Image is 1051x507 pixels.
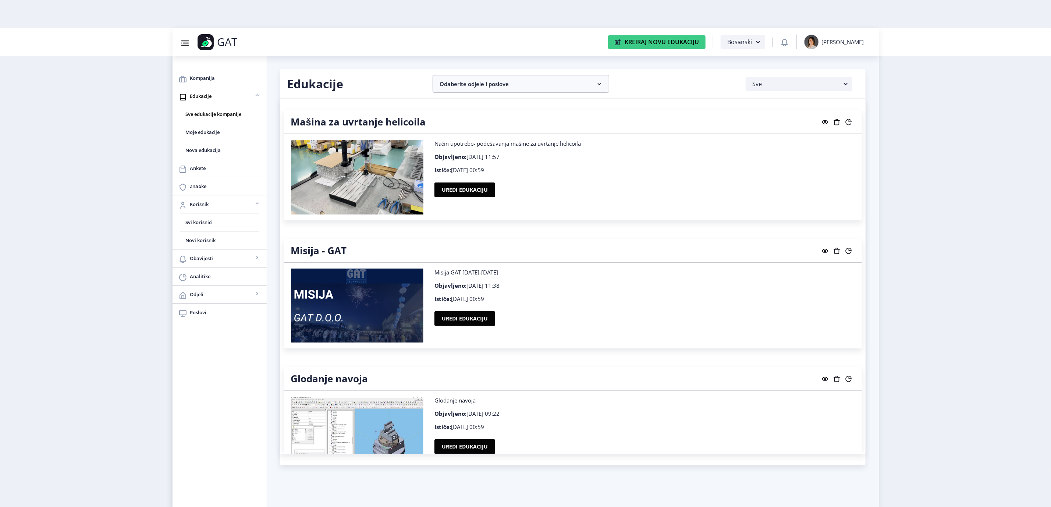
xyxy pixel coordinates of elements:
a: Svi korisnici [180,213,259,231]
a: Analitike [173,267,267,285]
span: Analitike [190,272,261,281]
button: Bosanski [721,35,765,49]
a: Edukacije [173,87,267,105]
div: [PERSON_NAME] [822,38,864,46]
a: Obavijesti [173,249,267,267]
b: Ističe: [434,166,451,174]
a: Ankete [173,159,267,177]
p: Misija GAT [DATE]-[DATE] [434,269,855,276]
span: Svi korisnici [186,218,253,227]
a: Odjeli [173,286,267,303]
h4: Mašina za uvrtanje helicoila [291,116,426,128]
span: Korisnik [190,200,253,209]
span: Obavijesti [190,254,253,263]
nb-accordion-item-header: Odaberite odjele i poslove [433,75,609,93]
b: Ističe: [434,295,451,302]
a: Sve edukacije kompanije [180,105,259,123]
button: Kreiraj Novu Edukaciju [608,35,706,49]
a: Novi korisnik [180,231,259,249]
a: Nova edukacija [180,141,259,159]
button: Uredi edukaciju [434,311,495,326]
a: Korisnik [173,195,267,213]
span: Nova edukacija [186,146,253,155]
p: [DATE] 11:38 [434,282,855,289]
p: [DATE] 00:59 [434,166,855,174]
a: Poslovi [173,304,267,321]
h2: Edukacije [287,77,422,91]
p: Način upotrebe- podešavanja mašine za uvrtanje helicoila [434,140,855,147]
span: Edukacije [190,92,253,100]
p: [DATE] 00:59 [434,423,855,430]
p: Glodanje navoja [434,397,855,404]
span: Novi korisnik [186,236,253,245]
h4: Misija - GAT [291,245,347,256]
span: Kompanija [190,74,261,82]
p: [DATE] 09:22 [434,410,855,417]
b: Objavljeno: [434,410,466,417]
p: [DATE] 00:59 [434,295,855,302]
img: Mašina za uvrtanje helicoila [291,140,424,214]
span: Sve edukacije kompanije [186,110,253,118]
span: Ankete [190,164,261,173]
b: Ističe: [434,423,451,430]
h4: Glodanje navoja [291,373,368,384]
p: [DATE] 11:57 [434,153,855,160]
button: Uredi edukaciju [434,439,495,454]
span: Poslovi [190,308,261,317]
a: GAT [198,34,284,50]
button: Sve [746,77,852,91]
b: Objavljeno: [434,282,466,289]
img: Glodanje navoja [291,397,424,471]
p: GAT [217,38,238,46]
span: Značke [190,182,261,191]
img: create-new-education-icon.svg [615,39,621,45]
span: Odjeli [190,290,253,299]
a: Moje edukacije [180,123,259,141]
span: Moje edukacije [186,128,253,136]
img: Misija - GAT [291,269,424,343]
button: Uredi edukaciju [434,182,495,197]
a: Kompanija [173,69,267,87]
b: Objavljeno: [434,153,466,160]
a: Značke [173,177,267,195]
